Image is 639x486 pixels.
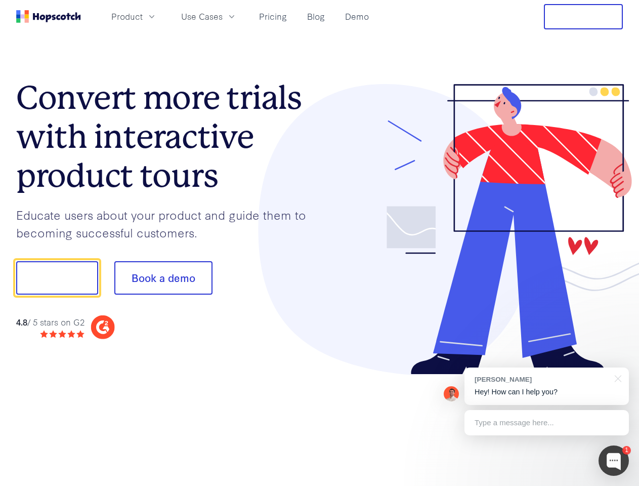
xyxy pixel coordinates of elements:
button: Free Trial [544,4,623,29]
a: Home [16,10,81,23]
p: Educate users about your product and guide them to becoming successful customers. [16,206,320,241]
a: Demo [341,8,373,25]
div: Type a message here... [464,410,629,435]
span: Product [111,10,143,23]
p: Hey! How can I help you? [475,387,619,397]
div: [PERSON_NAME] [475,375,609,384]
div: 1 [622,446,631,455]
img: Mark Spera [444,386,459,401]
div: / 5 stars on G2 [16,316,84,329]
button: Book a demo [114,261,212,295]
button: Use Cases [175,8,243,25]
span: Use Cases [181,10,223,23]
button: Show me! [16,261,98,295]
strong: 4.8 [16,316,27,328]
a: Blog [303,8,329,25]
button: Product [105,8,163,25]
h1: Convert more trials with interactive product tours [16,78,320,195]
a: Pricing [255,8,291,25]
